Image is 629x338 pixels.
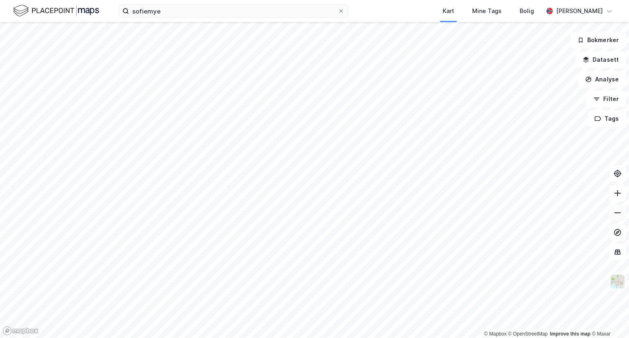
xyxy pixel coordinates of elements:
[484,331,507,337] a: Mapbox
[588,299,629,338] div: Kontrollprogram for chat
[472,6,502,16] div: Mine Tags
[570,32,626,48] button: Bokmerker
[556,6,603,16] div: [PERSON_NAME]
[576,52,626,68] button: Datasett
[588,299,629,338] iframe: Chat Widget
[520,6,534,16] div: Bolig
[586,91,626,107] button: Filter
[578,71,626,88] button: Analyse
[588,110,626,127] button: Tags
[129,5,338,17] input: Søk på adresse, matrikkel, gårdeiere, leietakere eller personer
[610,274,625,289] img: Z
[443,6,454,16] div: Kart
[13,4,99,18] img: logo.f888ab2527a4732fd821a326f86c7f29.svg
[2,326,38,336] a: Mapbox homepage
[508,331,548,337] a: OpenStreetMap
[550,331,591,337] a: Improve this map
